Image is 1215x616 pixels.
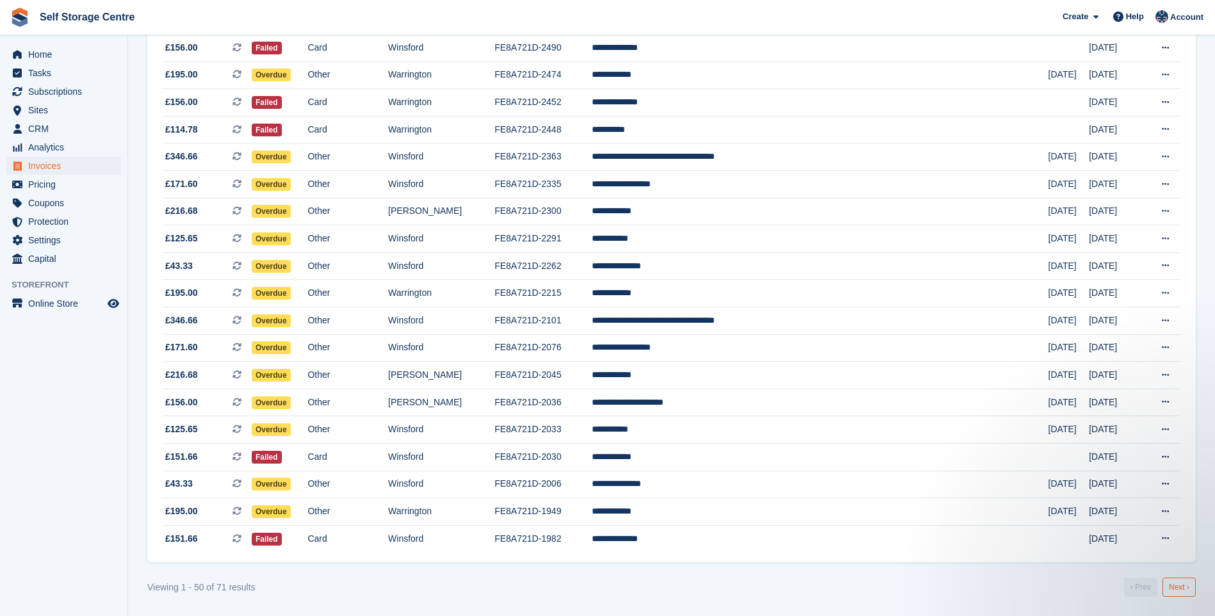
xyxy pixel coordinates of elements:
[28,120,105,138] span: CRM
[252,178,291,191] span: Overdue
[494,89,592,117] td: FE8A721D-2452
[388,35,494,62] td: Winsford
[165,368,198,382] span: £216.68
[307,116,388,143] td: Card
[307,252,388,280] td: Other
[307,444,388,471] td: Card
[494,280,592,307] td: FE8A721D-2215
[28,250,105,268] span: Capital
[1048,416,1089,444] td: [DATE]
[388,143,494,171] td: Winsford
[307,334,388,362] td: Other
[6,175,121,193] a: menu
[307,471,388,498] td: Other
[165,177,198,191] span: £171.60
[28,194,105,212] span: Coupons
[252,287,291,300] span: Overdue
[252,124,282,136] span: Failed
[1048,334,1089,362] td: [DATE]
[6,231,121,249] a: menu
[6,213,121,231] a: menu
[28,295,105,312] span: Online Store
[494,362,592,389] td: FE8A721D-2045
[494,389,592,416] td: FE8A721D-2036
[165,423,198,436] span: £125.65
[388,471,494,498] td: Winsford
[494,61,592,89] td: FE8A721D-2474
[388,389,494,416] td: [PERSON_NAME]
[494,471,592,498] td: FE8A721D-2006
[165,123,198,136] span: £114.78
[1048,171,1089,199] td: [DATE]
[252,369,291,382] span: Overdue
[165,341,198,354] span: £171.60
[165,204,198,218] span: £216.68
[28,175,105,193] span: Pricing
[252,232,291,245] span: Overdue
[1089,498,1141,526] td: [DATE]
[494,416,592,444] td: FE8A721D-2033
[388,225,494,253] td: Winsford
[1089,416,1141,444] td: [DATE]
[165,477,193,490] span: £43.33
[1048,225,1089,253] td: [DATE]
[165,396,198,409] span: £156.00
[165,259,193,273] span: £43.33
[165,286,198,300] span: £195.00
[494,444,592,471] td: FE8A721D-2030
[1089,89,1141,117] td: [DATE]
[494,225,592,253] td: FE8A721D-2291
[6,45,121,63] a: menu
[252,451,282,464] span: Failed
[165,505,198,518] span: £195.00
[165,41,198,54] span: £156.00
[1048,198,1089,225] td: [DATE]
[1089,252,1141,280] td: [DATE]
[252,423,291,436] span: Overdue
[1126,10,1144,23] span: Help
[1089,143,1141,171] td: [DATE]
[1089,116,1141,143] td: [DATE]
[307,61,388,89] td: Other
[1089,198,1141,225] td: [DATE]
[1170,11,1203,24] span: Account
[1089,525,1141,552] td: [DATE]
[1048,143,1089,171] td: [DATE]
[165,232,198,245] span: £125.65
[252,260,291,273] span: Overdue
[6,120,121,138] a: menu
[1089,334,1141,362] td: [DATE]
[1048,307,1089,335] td: [DATE]
[165,68,198,81] span: £195.00
[10,8,29,27] img: stora-icon-8386f47178a22dfd0bd8f6a31ec36ba5ce8667c1dd55bd0f319d3a0aa187defe.svg
[1048,61,1089,89] td: [DATE]
[1121,578,1198,597] nav: Pages
[1063,10,1088,23] span: Create
[388,444,494,471] td: Winsford
[307,362,388,389] td: Other
[28,231,105,249] span: Settings
[1048,498,1089,526] td: [DATE]
[252,42,282,54] span: Failed
[1089,444,1141,471] td: [DATE]
[252,314,291,327] span: Overdue
[1089,61,1141,89] td: [DATE]
[388,116,494,143] td: Warrington
[494,252,592,280] td: FE8A721D-2262
[1089,307,1141,335] td: [DATE]
[388,416,494,444] td: Winsford
[252,205,291,218] span: Overdue
[252,505,291,518] span: Overdue
[307,171,388,199] td: Other
[494,334,592,362] td: FE8A721D-2076
[388,498,494,526] td: Warrington
[1048,252,1089,280] td: [DATE]
[252,478,291,490] span: Overdue
[494,198,592,225] td: FE8A721D-2300
[147,581,256,594] div: Viewing 1 - 50 of 71 results
[307,416,388,444] td: Other
[388,362,494,389] td: [PERSON_NAME]
[1089,225,1141,253] td: [DATE]
[388,252,494,280] td: Winsford
[1089,471,1141,498] td: [DATE]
